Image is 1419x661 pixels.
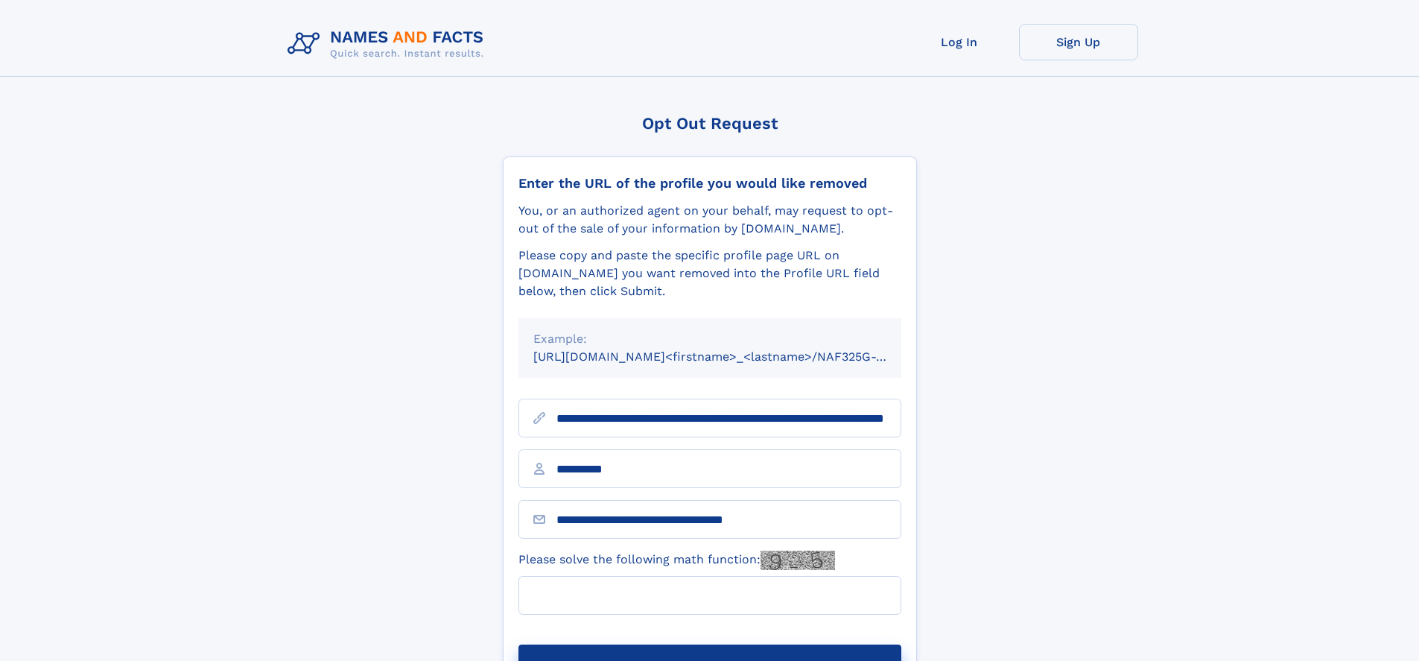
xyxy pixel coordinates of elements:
[518,551,835,570] label: Please solve the following math function:
[282,24,496,64] img: Logo Names and Facts
[518,202,901,238] div: You, or an authorized agent on your behalf, may request to opt-out of the sale of your informatio...
[533,330,886,348] div: Example:
[503,114,917,133] div: Opt Out Request
[533,350,930,364] small: [URL][DOMAIN_NAME]<firstname>_<lastname>/NAF325G-xxxxxxxx
[900,24,1019,60] a: Log In
[1019,24,1138,60] a: Sign Up
[518,175,901,192] div: Enter the URL of the profile you would like removed
[518,247,901,300] div: Please copy and paste the specific profile page URL on [DOMAIN_NAME] you want removed into the Pr...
